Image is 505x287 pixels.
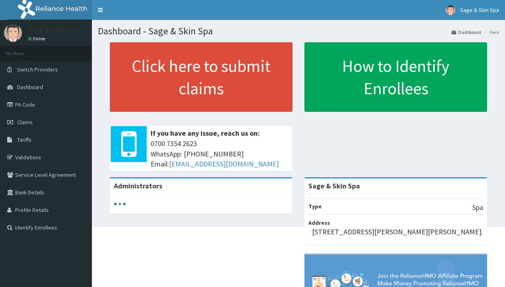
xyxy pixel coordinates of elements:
[451,29,481,36] a: Dashboard
[17,119,33,126] span: Claims
[4,24,22,42] img: User Image
[98,26,499,36] h1: Dashboard - Sage & Skin Spa
[312,227,483,237] p: [STREET_ADDRESS][PERSON_NAME][PERSON_NAME].
[17,83,43,91] span: Dashboard
[114,181,162,190] b: Administrators
[472,202,483,213] p: Spa
[460,6,499,14] span: Sage & Skin Spa
[304,42,487,112] a: How to Identify Enrollees
[482,29,499,36] li: Here
[445,5,455,15] img: User Image
[114,198,126,210] svg: audio-loading
[308,203,322,210] b: Type
[169,159,279,168] a: [EMAIL_ADDRESS][DOMAIN_NAME]
[110,42,292,112] a: Click here to submit claims
[151,129,260,138] b: If you have any issue, reach us on:
[28,26,78,33] p: Sage & Skin Spa
[28,36,47,42] a: Online
[151,139,288,169] span: 0700 7354 2623 WhatsApp: [PHONE_NUMBER] Email:
[308,181,360,190] strong: Sage & Skin Spa
[308,219,330,226] b: Address
[17,66,58,73] span: Switch Providers
[17,136,32,143] span: Tariffs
